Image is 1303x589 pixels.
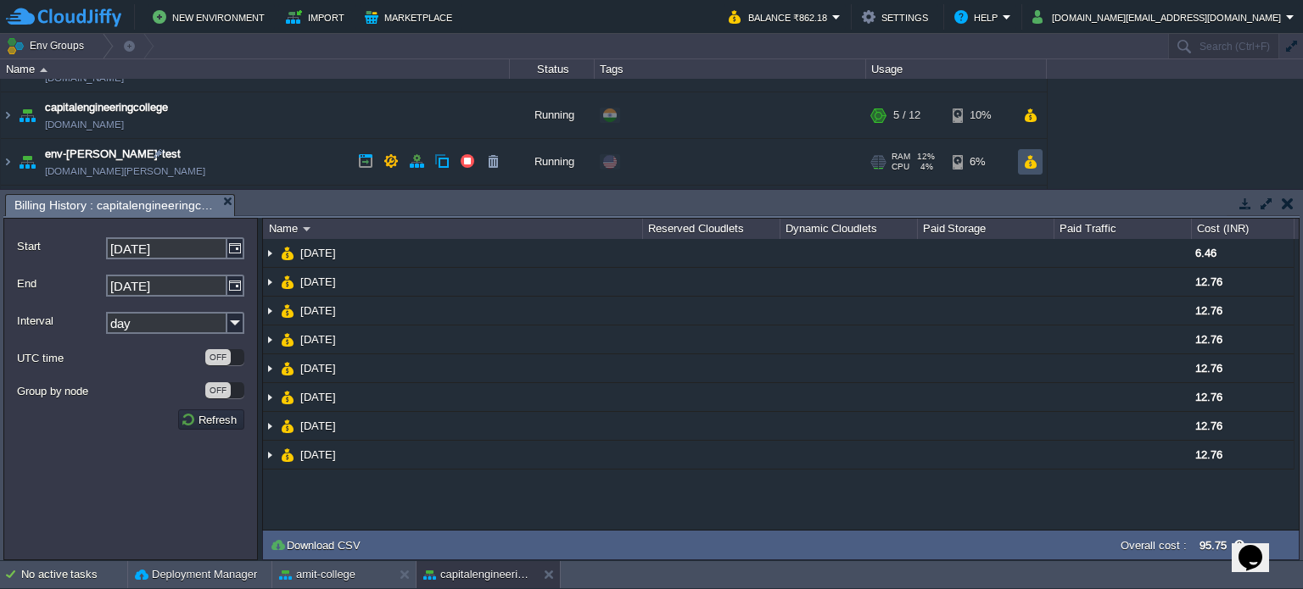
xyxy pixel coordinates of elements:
img: AMDAwAAAACH5BAEAAAAALAAAAAABAAEAAAICRAEAOw== [263,239,277,267]
span: 12.76 [1195,362,1222,375]
img: AMDAwAAAACH5BAEAAAAALAAAAAABAAEAAAICRAEAOw== [263,297,277,325]
img: AMDAwAAAACH5BAEAAAAALAAAAAABAAEAAAICRAEAOw== [281,412,294,440]
button: Env Groups [6,34,90,58]
div: Cost (INR) [1193,219,1294,239]
button: [DOMAIN_NAME][EMAIL_ADDRESS][DOMAIN_NAME] [1032,7,1286,27]
iframe: chat widget [1232,521,1286,572]
button: Download CSV [270,537,366,553]
span: 12.76 [1195,275,1222,288]
div: 4 / 24 [893,186,920,231]
div: OFF [205,349,231,365]
img: AMDAwAAAACH5BAEAAAAALAAAAAABAAEAAAICRAEAOw== [281,325,294,353]
label: End [17,275,104,292]
div: Reserved Cloudlets [644,219,780,239]
span: 12.76 [1195,391,1222,403]
button: Help [954,7,1003,27]
div: Status [511,59,594,79]
button: capitalengineeringcollege [423,566,530,583]
div: Running [510,186,595,231]
a: [DATE] [299,332,338,347]
a: [DOMAIN_NAME][PERSON_NAME] [45,163,205,180]
div: OFF [205,382,231,398]
img: AMDAwAAAACH5BAEAAAAALAAAAAABAAEAAAICRAEAOw== [263,383,277,411]
a: [DOMAIN_NAME] [45,116,124,133]
img: AMDAwAAAACH5BAEAAAAALAAAAAABAAEAAAICRAEAOw== [303,227,310,231]
button: Deployment Manager [135,566,257,583]
img: AMDAwAAAACH5BAEAAAAALAAAAAABAAEAAAICRAEAOw== [1,186,14,231]
span: 6.46 [1195,247,1216,259]
img: AMDAwAAAACH5BAEAAAAALAAAAAABAAEAAAICRAEAOw== [15,186,39,231]
img: AMDAwAAAACH5BAEAAAAALAAAAAABAAEAAAICRAEAOw== [263,325,277,353]
img: AMDAwAAAACH5BAEAAAAALAAAAAABAAEAAAICRAEAOw== [263,354,277,382]
span: 4% [916,162,933,172]
div: 6% [953,139,1008,185]
span: 12.76 [1195,420,1222,432]
img: AMDAwAAAACH5BAEAAAAALAAAAAABAAEAAAICRAEAOw== [281,239,294,267]
div: Usage [867,59,1046,79]
img: AMDAwAAAACH5BAEAAAAALAAAAAABAAEAAAICRAEAOw== [281,297,294,325]
a: [DATE] [299,275,338,289]
label: Interval [17,312,104,330]
a: [DATE] [299,447,338,462]
img: AMDAwAAAACH5BAEAAAAALAAAAAABAAEAAAICRAEAOw== [40,68,48,72]
label: UTC time [17,349,204,367]
span: RAM [892,152,910,162]
div: 10% [953,92,1008,138]
button: Settings [862,7,933,27]
img: AMDAwAAAACH5BAEAAAAALAAAAAABAAEAAAICRAEAOw== [281,383,294,411]
img: AMDAwAAAACH5BAEAAAAALAAAAAABAAEAAAICRAEAOw== [281,441,294,469]
img: AMDAwAAAACH5BAEAAAAALAAAAAABAAEAAAICRAEAOw== [263,268,277,296]
span: 12.76 [1195,304,1222,317]
a: [DATE] [299,303,338,318]
a: [DATE] [299,390,338,404]
a: capitalengineeringcollege [45,99,168,116]
a: [DATE] [299,419,338,433]
div: Name [265,219,642,239]
div: Running [510,139,595,185]
label: Overall cost : [1121,539,1187,552]
div: No active tasks [21,561,127,588]
div: Running [510,92,595,138]
label: Group by node [17,382,204,400]
span: 12% [917,152,935,162]
img: AMDAwAAAACH5BAEAAAAALAAAAAABAAEAAAICRAEAOw== [281,354,294,382]
img: AMDAwAAAACH5BAEAAAAALAAAAAABAAEAAAICRAEAOw== [281,268,294,296]
div: Name [2,59,509,79]
label: 95.75 [1200,539,1227,552]
img: AMDAwAAAACH5BAEAAAAALAAAAAABAAEAAAICRAEAOw== [1,92,14,138]
a: [DATE] [299,361,338,375]
img: AMDAwAAAACH5BAEAAAAALAAAAAABAAEAAAICRAEAOw== [1,139,14,185]
div: Paid Traffic [1055,219,1191,239]
span: 12.76 [1195,333,1222,346]
button: amit-college [279,566,355,583]
img: CloudJiffy [6,7,121,28]
button: Balance ₹862.18 [729,7,832,27]
span: 12.76 [1195,448,1222,461]
button: Marketplace [365,7,457,27]
a: [DATE] [299,246,338,260]
img: AMDAwAAAACH5BAEAAAAALAAAAAABAAEAAAICRAEAOw== [263,441,277,469]
span: Billing History : capitalengineeringcollege [14,195,218,216]
img: AMDAwAAAACH5BAEAAAAALAAAAAABAAEAAAICRAEAOw== [263,412,277,440]
span: CPU [892,162,909,172]
button: New Environment [153,7,270,27]
div: 4% [953,186,1008,231]
div: Tags [596,59,865,79]
div: 5 / 12 [893,92,920,138]
button: Refresh [181,412,242,427]
a: env-[PERSON_NAME]-test [45,146,181,163]
button: Import [286,7,350,27]
img: AMDAwAAAACH5BAEAAAAALAAAAAABAAEAAAICRAEAOw== [15,92,39,138]
label: Start [17,237,104,255]
div: Dynamic Cloudlets [781,219,917,239]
